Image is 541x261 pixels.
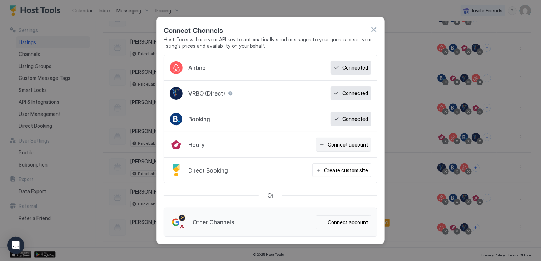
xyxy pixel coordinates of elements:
[316,138,371,152] button: Connect account
[312,163,371,177] button: Create custom site
[331,86,371,100] button: Connected
[188,167,228,174] span: Direct Booking
[331,112,371,126] button: Connected
[164,24,223,35] span: Connect Channels
[188,141,204,148] span: Houfy
[342,64,368,71] div: Connected
[193,219,234,226] span: Other Channels
[164,36,377,49] span: Host Tools will use your API key to automatically send messages to your guests or set your listin...
[342,115,368,123] div: Connected
[342,89,368,97] div: Connected
[328,219,368,226] div: Connect account
[324,167,368,174] div: Create custom site
[188,90,225,97] span: VRBO (Direct)
[188,64,205,71] span: Airbnb
[7,237,24,254] div: Open Intercom Messenger
[316,215,371,229] button: Connect account
[328,141,368,148] div: Connect account
[267,192,274,199] span: Or
[331,61,371,75] button: Connected
[188,116,210,123] span: Booking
